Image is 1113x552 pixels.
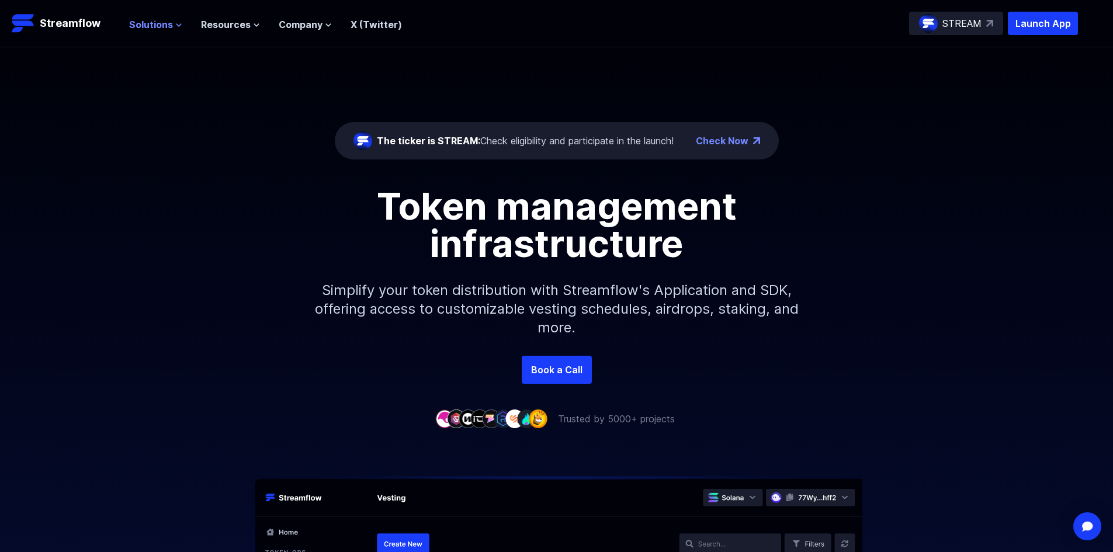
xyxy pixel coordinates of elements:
img: streamflow-logo-circle.png [353,131,372,150]
p: Simplify your token distribution with Streamflow's Application and SDK, offering access to custom... [306,262,808,356]
button: Solutions [129,18,182,32]
p: STREAM [942,16,982,30]
div: Check eligibility and participate in the launch! [377,134,674,148]
img: company-5 [482,409,501,428]
span: Company [279,18,323,32]
img: company-4 [470,409,489,428]
a: Check Now [696,134,748,148]
span: Solutions [129,18,173,32]
a: Streamflow [12,12,117,35]
img: company-7 [505,409,524,428]
img: company-6 [494,409,512,428]
div: Open Intercom Messenger [1073,512,1101,540]
img: company-3 [459,409,477,428]
h1: Token management infrastructure [294,188,820,262]
button: Launch App [1008,12,1078,35]
a: X (Twitter) [351,19,402,30]
img: company-1 [435,409,454,428]
a: STREAM [909,12,1003,35]
button: Company [279,18,332,32]
img: Streamflow Logo [12,12,35,35]
span: Resources [201,18,251,32]
a: Book a Call [522,356,592,384]
img: top-right-arrow.svg [986,20,993,27]
img: streamflow-logo-circle.png [919,14,938,33]
img: company-9 [529,409,547,428]
button: Resources [201,18,260,32]
span: The ticker is STREAM: [377,135,480,147]
img: company-8 [517,409,536,428]
img: company-2 [447,409,466,428]
p: Trusted by 5000+ projects [558,412,675,426]
p: Streamflow [40,15,100,32]
img: top-right-arrow.png [753,137,760,144]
